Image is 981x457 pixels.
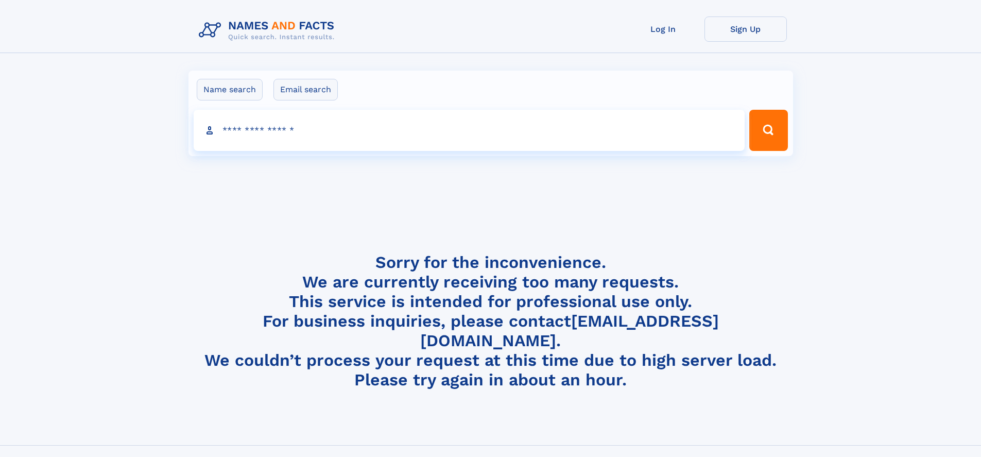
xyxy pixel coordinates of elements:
[197,79,263,100] label: Name search
[622,16,704,42] a: Log In
[749,110,787,151] button: Search Button
[273,79,338,100] label: Email search
[704,16,787,42] a: Sign Up
[195,16,343,44] img: Logo Names and Facts
[195,252,787,390] h4: Sorry for the inconvenience. We are currently receiving too many requests. This service is intend...
[420,311,719,350] a: [EMAIL_ADDRESS][DOMAIN_NAME]
[194,110,745,151] input: search input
